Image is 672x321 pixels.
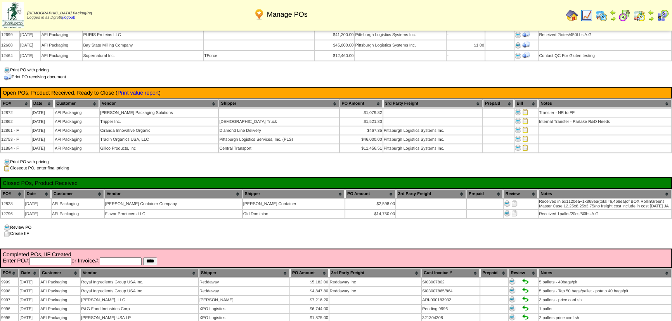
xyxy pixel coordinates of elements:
td: Completed POs, IIF Created [2,251,670,266]
td: 12861 - F [1,126,31,135]
td: [DATE] [19,296,39,304]
img: Close PO [522,145,528,151]
img: Print [515,109,521,115]
span: Logged in as Dgroth [27,11,92,20]
div: $1,079.82 [340,110,382,115]
td: [PERSON_NAME] Container Company [105,199,242,209]
img: Print [504,200,510,207]
img: zoroco-logo-small.webp [2,2,24,28]
td: 12796 [1,210,24,218]
div: $41,200.00 [315,33,353,37]
td: Diamond Line Delivery [219,126,339,135]
th: Customer [52,190,104,198]
td: 12872 [1,109,31,117]
td: AFI Packaging [54,117,99,126]
td: AFI Packaging [54,126,99,135]
td: 12753 - F [1,135,31,143]
td: Old Dominion [243,210,345,218]
td: 12464 [1,51,19,60]
th: PO Amount [345,190,395,198]
img: arrowright.gif [610,16,616,22]
img: print.gif [4,67,10,73]
td: Pending 9996 [422,305,480,313]
td: AFI Packaging [41,51,82,60]
td: [DATE] [31,144,54,152]
td: AFI Packaging [40,287,80,295]
td: AFI Packaging [54,135,99,143]
img: Print [509,278,515,285]
img: Print [515,145,521,151]
th: Notes [539,190,671,198]
img: Print [515,136,521,142]
a: Print value report [118,90,159,96]
img: Set to Handled [522,278,528,285]
img: Print [509,287,515,293]
img: Print Receiving Document [522,51,530,59]
td: Received 2totes/450Lbs A.G [539,30,671,40]
td: 9999 [1,278,18,286]
img: Set to Handled [522,314,528,320]
img: arrowright.gif [648,16,654,22]
th: Customer [40,269,80,277]
div: $45,000.00 [315,43,353,48]
td: 11884 - F [1,144,31,152]
td: [DATE] [31,109,54,117]
div: $2,598.00 [346,202,395,206]
th: Vendor [105,190,242,198]
td: ARI-000183932 [422,296,480,304]
img: Set to Handled [522,305,528,311]
th: 3rd Party Freight [396,190,466,198]
td: Tradin Organics USA, LLC [100,135,218,143]
td: [DATE] [19,287,39,295]
th: PO# [1,190,24,198]
td: [PERSON_NAME] Container [243,199,345,209]
img: Print [509,314,515,320]
img: clone.gif [4,231,10,237]
th: Shipper [243,190,345,198]
td: 12668 [1,40,19,50]
th: Date [19,269,39,277]
img: Create IIF [511,200,518,207]
th: Notes [539,99,671,108]
td: 5 pallets - Tap 50 bags/pallet - potato 40 bags/plt [539,287,671,295]
td: [DATE] [19,305,39,313]
th: PO Amount [340,99,383,108]
td: AFI Packaging [54,144,99,152]
img: calendarinout.gif [633,9,646,22]
img: Print [515,118,521,124]
div: $46,000.00 [340,137,382,142]
td: TForce [204,51,314,60]
div: $1,875.00 [291,316,328,320]
td: Pittsburgh Logistics Systems Inc. [355,30,446,40]
td: [PERSON_NAME] Packaging Solutions [100,109,218,117]
img: Print [509,305,515,311]
td: Reddaway Inc [329,287,421,295]
td: AFI Packaging [40,305,80,313]
td: [DATE] [31,126,54,135]
th: Vendor [81,269,198,277]
td: [DATE] [25,210,51,218]
span: [DEMOGRAPHIC_DATA] Packaging [27,11,92,16]
img: home.gif [566,9,578,22]
td: 1 pallet [539,305,671,313]
td: [DATE] [31,135,54,143]
td: AFI Packaging [41,40,82,50]
td: 5 pallets - 40bags/plt [539,278,671,286]
td: PURIS Proteins LLC [83,30,203,40]
td: AFI Packaging [40,296,80,304]
td: [DATE] [20,51,40,60]
th: 3rd Party Freight [383,99,483,108]
td: 9998 [1,287,18,295]
td: AFI Packaging [54,109,99,117]
td: SI03007865/864 [422,287,480,295]
img: calendarprod.gif [595,9,608,22]
div: $467.35 [340,128,382,133]
td: Closed POs, Product Received [2,179,670,186]
img: Set to Handled [522,287,528,293]
img: Print [515,32,521,38]
td: Gillco Products, Inc [100,144,218,152]
div: $1,521.80 [340,119,382,124]
img: Print [504,210,510,216]
img: Close PO [522,127,528,133]
th: 3rd Party Freight [329,269,421,277]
